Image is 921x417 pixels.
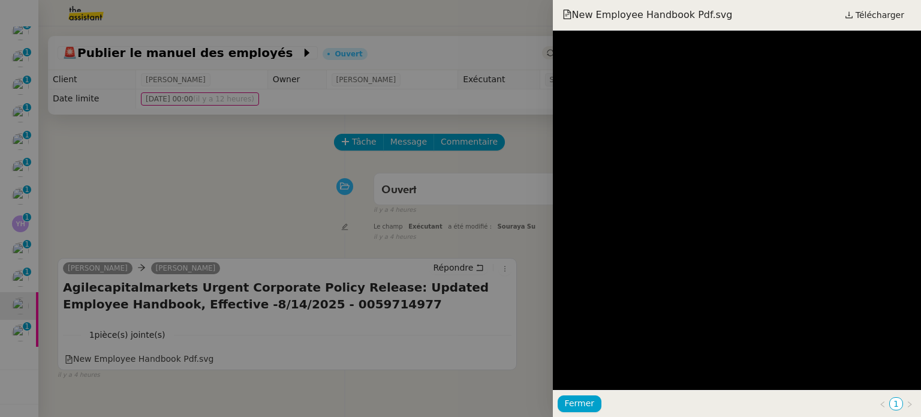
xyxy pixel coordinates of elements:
[889,397,903,410] li: 1
[558,395,601,412] button: Fermer
[876,397,889,410] button: Page précédente
[856,7,904,23] span: Télécharger
[565,397,594,410] span: Fermer
[890,398,902,410] a: 1
[838,7,911,23] a: Télécharger
[903,397,916,410] button: Page suivante
[562,8,733,22] span: New Employee Handbook Pdf.svg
